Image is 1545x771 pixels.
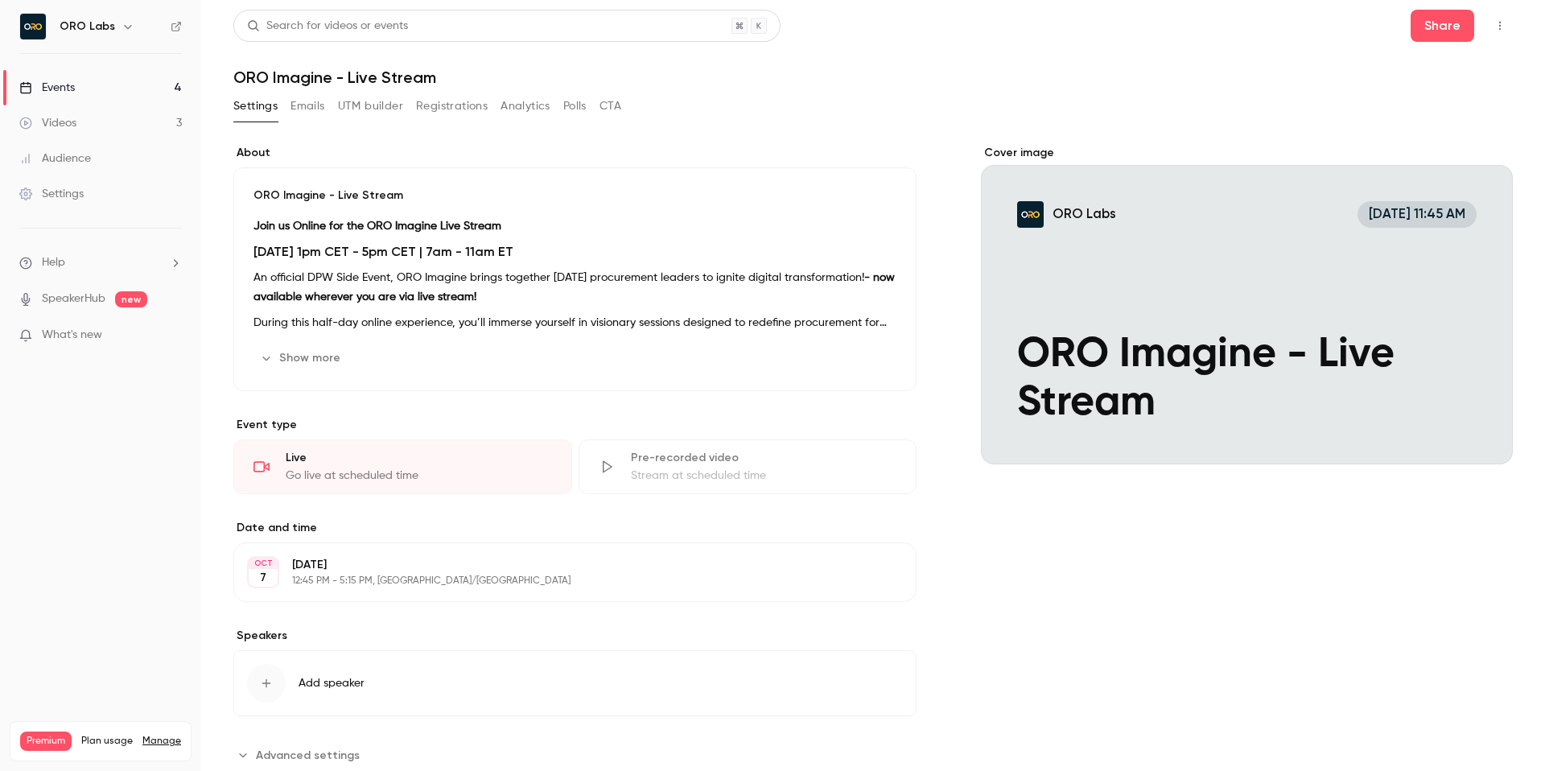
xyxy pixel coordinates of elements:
p: 7 [260,570,266,586]
img: ORO Labs [20,14,46,39]
button: Polls [563,93,587,119]
p: [DATE] [292,557,831,573]
span: new [115,291,147,307]
span: Advanced settings [256,747,360,764]
span: Premium [20,732,72,751]
h1: ORO Imagine - Live Stream [233,68,1513,87]
p: 12:45 PM - 5:15 PM, [GEOGRAPHIC_DATA]/[GEOGRAPHIC_DATA] [292,575,831,588]
div: Events [19,80,75,96]
label: Date and time [233,520,917,536]
button: Show more [253,345,350,371]
iframe: Noticeable Trigger [163,328,182,343]
button: CTA [599,93,621,119]
div: Go live at scheduled time [286,468,552,484]
button: Add speaker [233,650,917,716]
div: Settings [19,186,84,202]
div: Videos [19,115,76,131]
button: Analytics [501,93,550,119]
p: During this half-day online experience, you’ll immerse yourself in visionary sessions designed to... [253,313,896,332]
button: Advanced settings [233,742,369,768]
div: LiveGo live at scheduled time [233,439,572,494]
span: What's new [42,327,102,344]
a: Manage [142,735,181,748]
p: Event type [233,417,917,433]
label: Cover image [981,145,1513,161]
strong: Join us Online for the ORO Imagine Live Stream [253,221,501,232]
div: Stream at scheduled time [631,468,897,484]
p: ORO Imagine - Live Stream [253,188,896,204]
section: Cover image [981,145,1513,464]
div: Audience [19,150,91,167]
div: OCT [249,558,278,569]
a: SpeakerHub [42,291,105,307]
section: Advanced settings [233,742,917,768]
label: About [233,145,917,161]
span: Plan usage [81,735,133,748]
button: UTM builder [338,93,403,119]
p: An official DPW Side Event, ORO Imagine brings together [DATE] procurement leaders to ignite digi... [253,268,896,307]
button: Settings [233,93,278,119]
div: Pre-recorded video [631,450,897,466]
span: Add speaker [299,675,365,691]
strong: [DATE] 1pm CET - 5pm CET | 7am - 11am ET [253,244,513,259]
span: Help [42,254,65,271]
div: Pre-recorded videoStream at scheduled time [579,439,917,494]
div: Search for videos or events [247,18,408,35]
button: Registrations [416,93,488,119]
button: Share [1411,10,1474,42]
label: Speakers [233,628,917,644]
div: Live [286,450,552,466]
li: help-dropdown-opener [19,254,182,271]
h6: ORO Labs [60,19,115,35]
button: Emails [290,93,324,119]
